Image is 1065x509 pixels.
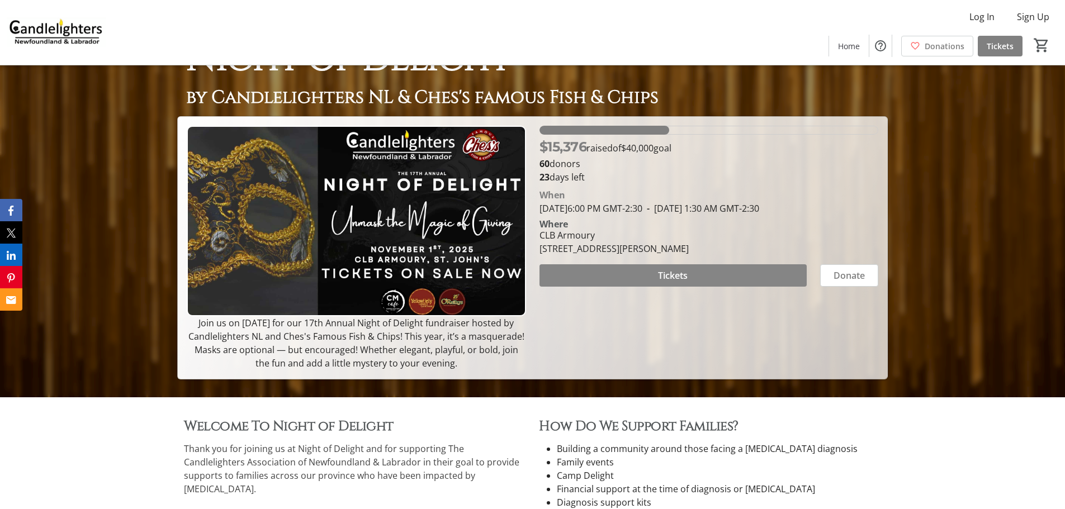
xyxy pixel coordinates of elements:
div: When [539,188,565,202]
button: Cart [1031,35,1052,55]
span: Donate [834,269,865,282]
li: Family events [557,455,881,469]
p: Join us on [DATE] for our 17th Annual Night of Delight fundraiser hosted by Candlelighters NL and... [187,316,526,370]
span: 23 [539,171,550,183]
b: 60 [539,158,550,170]
span: How Do We Support Families? [539,417,739,435]
span: Sign Up [1017,10,1049,23]
span: Log In [969,10,995,23]
span: Home [838,40,860,52]
span: by Candlelighters NL & Ches's famous Fish & Chips [186,85,659,110]
span: [DATE] 6:00 PM GMT-2:30 [539,202,642,215]
span: Night of Delight [186,35,510,83]
a: Donations [901,36,973,56]
button: Donate [820,264,878,287]
span: Donations [925,40,964,52]
p: donors [539,157,878,170]
div: Where [539,220,568,229]
span: Thank you for joining us at Night of Delight and for supporting The Candlelighters Association of... [184,443,519,495]
li: Camp Delight [557,469,881,482]
img: Candlelighters Newfoundland and Labrador's Logo [7,4,106,60]
span: Tickets [987,40,1014,52]
div: CLB Armoury [539,229,689,242]
span: [DATE] 1:30 AM GMT-2:30 [642,202,759,215]
a: Home [829,36,869,56]
button: Help [869,35,892,57]
li: Financial support at the time of diagnosis or [MEDICAL_DATA] [557,482,881,496]
p: raised of goal [539,137,672,157]
span: $15,376 [539,139,587,155]
span: - [642,202,654,215]
img: Campaign CTA Media Photo [187,126,526,316]
div: 38.440075% of fundraising goal reached [539,126,878,135]
button: Sign Up [1008,8,1058,26]
p: days left [539,170,878,184]
span: Tickets [658,269,688,282]
button: Log In [960,8,1004,26]
span: $40,000 [621,142,654,154]
button: Tickets [539,264,807,287]
span: Welcome To Night of Delight [184,417,394,435]
div: [STREET_ADDRESS][PERSON_NAME] [539,242,689,255]
li: Diagnosis support kits [557,496,881,509]
a: Tickets [978,36,1023,56]
li: Building a community around those facing a [MEDICAL_DATA] diagnosis [557,442,881,455]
